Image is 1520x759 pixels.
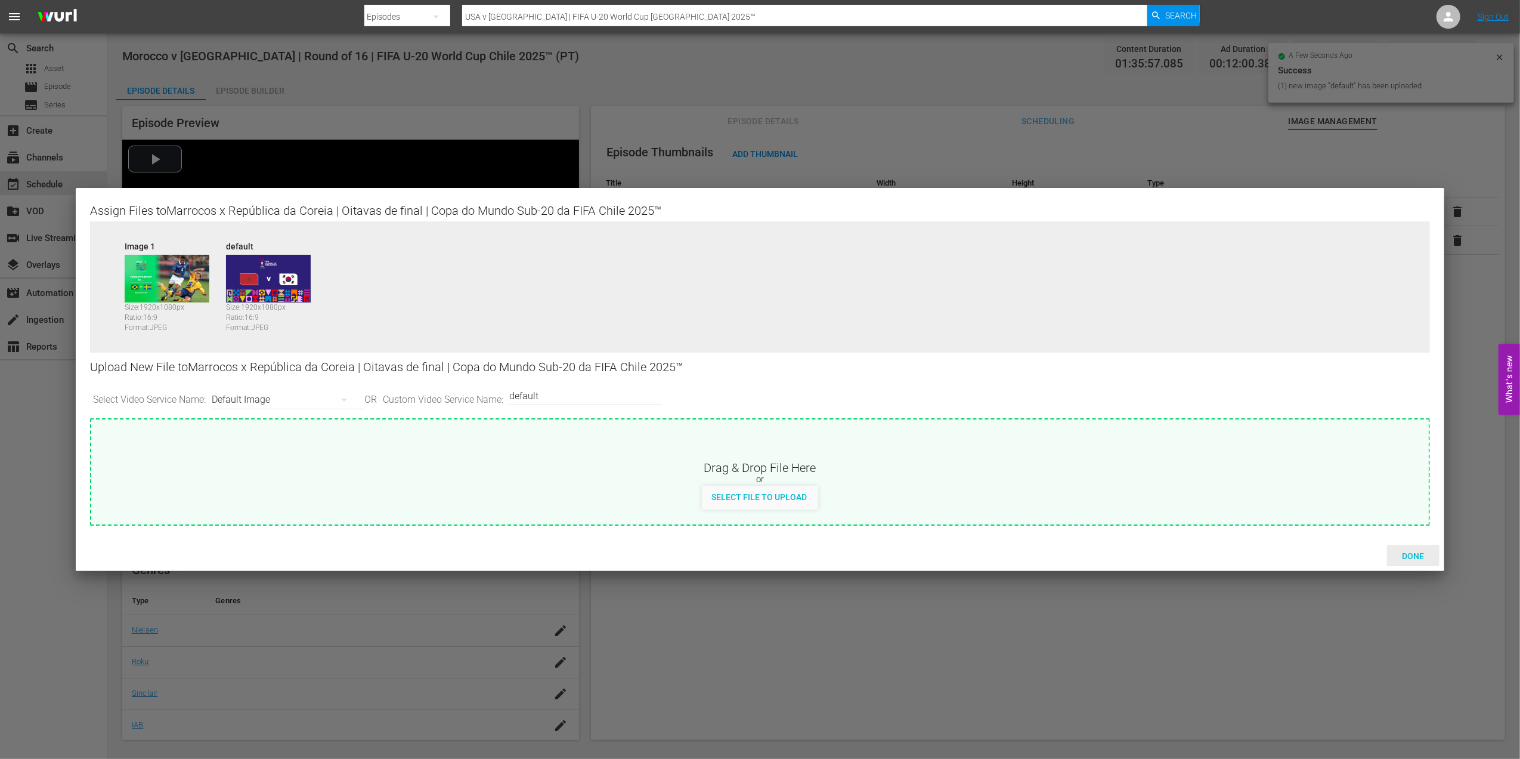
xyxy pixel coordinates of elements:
button: Done [1387,545,1439,566]
span: Search [1165,5,1197,26]
button: Select File to Upload [702,486,816,507]
div: Size: 1920 x 1080 px Ratio: 16:9 Format: JPEG [226,303,321,328]
div: Assign Files to Marrocos x República da Coreia | Oitavas de final | Copa do Mundo Sub-20 da FIFA ... [90,202,1429,217]
img: 91593169-default_v1.jpg [226,255,311,303]
a: Sign Out [1478,12,1509,21]
button: Open Feedback Widget [1499,344,1520,415]
div: Default Image [212,383,358,416]
span: Done [1392,551,1434,561]
span: OR [361,393,380,407]
img: 22584.jpg [125,255,209,303]
div: Size: 1920 x 1080 px Ratio: 16:9 Format: JPEG [125,303,220,328]
span: menu [7,10,21,24]
span: Custom Video Service Name: [380,393,506,407]
div: Drag & Drop File Here [91,459,1428,474]
span: Select File to Upload [702,492,816,502]
img: ans4CAIJ8jUAAAAAAAAAAAAAAAAAAAAAAAAgQb4GAAAAAAAAAAAAAAAAAAAAAAAAJMjXAAAAAAAAAAAAAAAAAAAAAAAAgAT5G... [29,3,86,31]
button: Search [1147,5,1200,26]
span: Select Video Service Name: [90,393,209,407]
div: default [226,240,321,249]
div: or [91,474,1428,486]
div: Upload New File to Marrocos x República da Coreia | Oitavas de final | Copa do Mundo Sub-20 da FI... [90,353,1429,382]
div: Image 1 [125,240,220,249]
